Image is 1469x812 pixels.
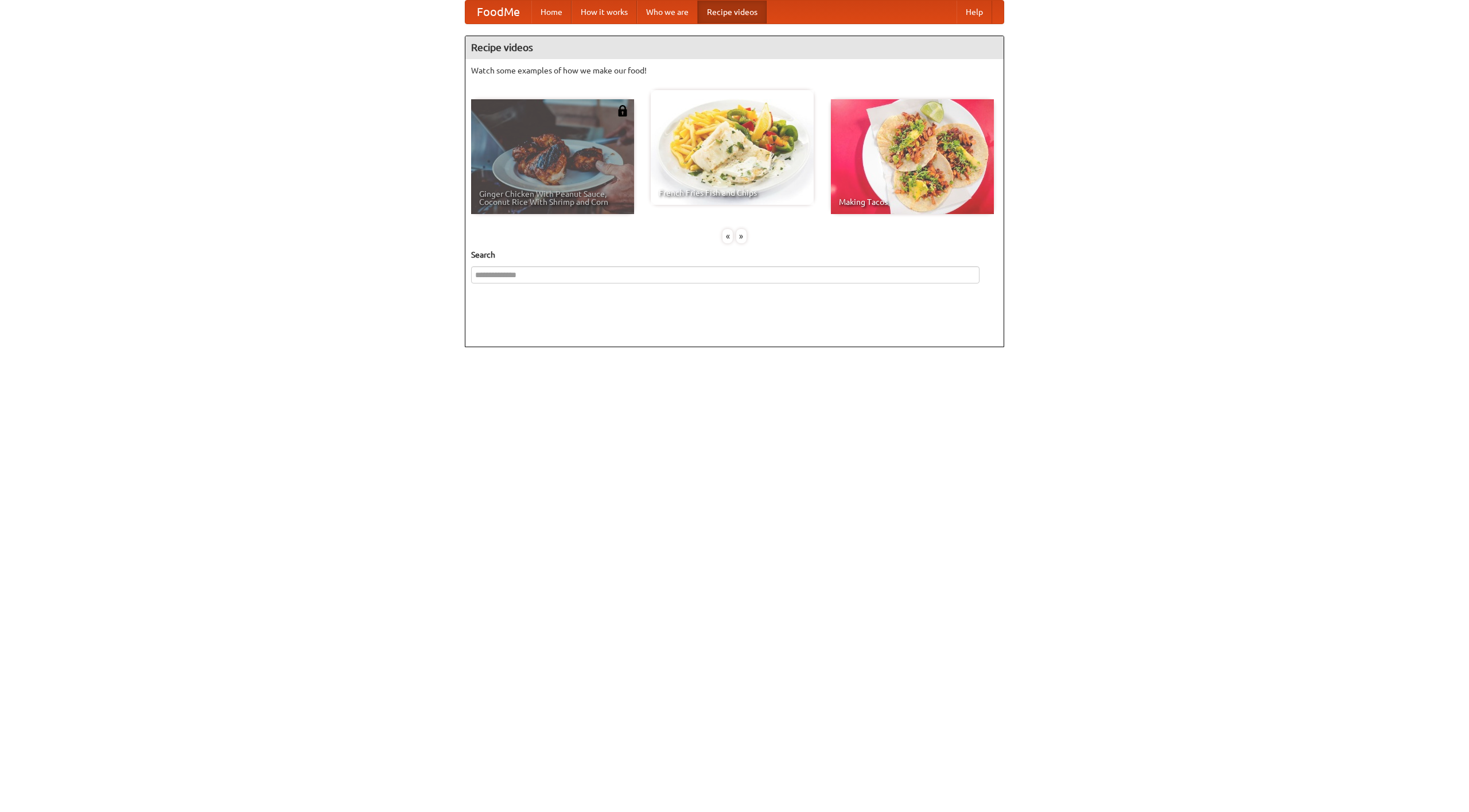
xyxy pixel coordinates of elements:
p: Watch some examples of how we make our food! [471,65,998,76]
a: French Fries Fish and Chips [651,90,814,205]
a: Making Tacos [831,99,994,214]
div: » [736,229,747,243]
span: Making Tacos [839,198,986,206]
a: Recipe videos [698,1,767,24]
div: « [722,229,733,243]
span: French Fries Fish and Chips [659,189,806,197]
a: Who we are [637,1,698,24]
a: FoodMe [465,1,531,24]
img: 483408.png [617,105,628,116]
a: Home [531,1,572,24]
a: Help [957,1,992,24]
h4: Recipe videos [465,36,1004,59]
h5: Search [471,249,998,261]
a: How it works [572,1,637,24]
